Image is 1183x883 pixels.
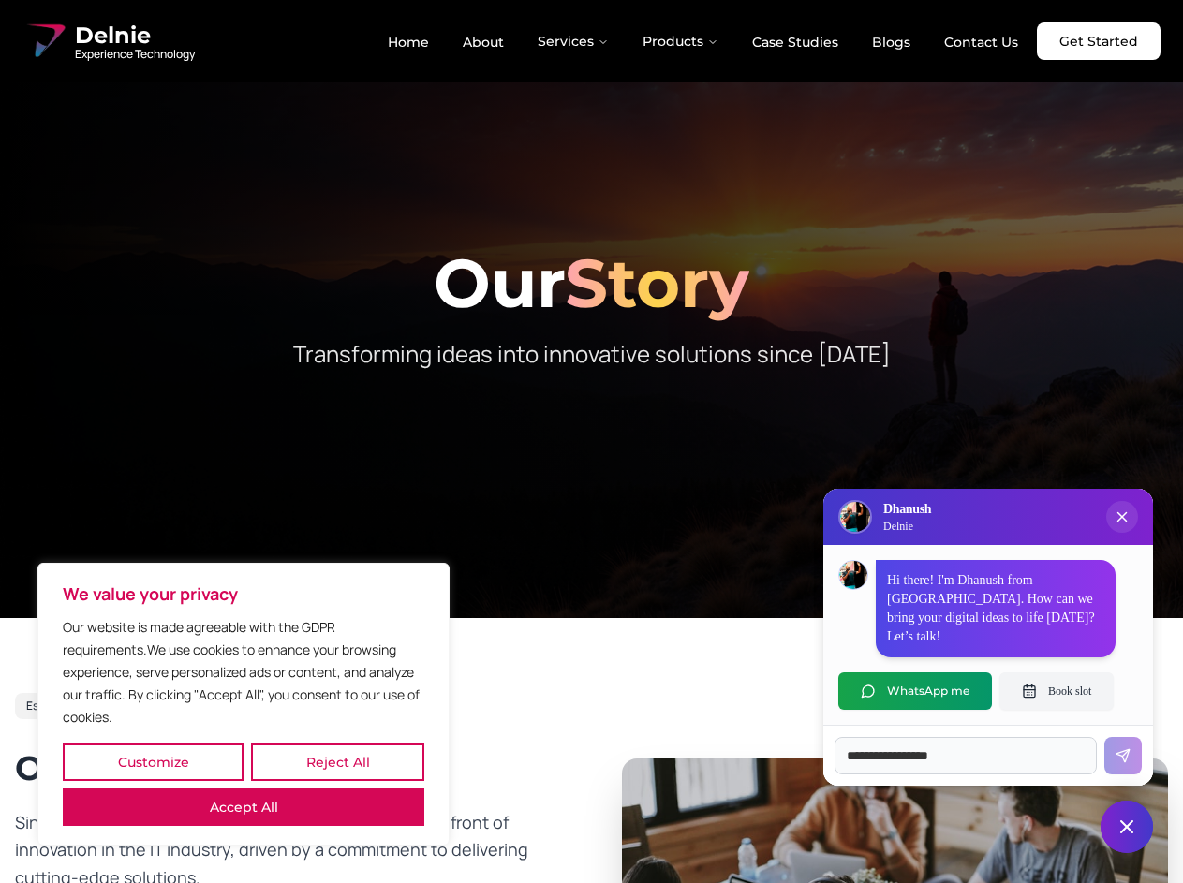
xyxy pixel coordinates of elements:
p: Delnie [883,519,931,534]
nav: Main [373,22,1033,60]
button: Close chat popup [1106,501,1138,533]
a: Contact Us [929,26,1033,58]
a: Home [373,26,444,58]
img: Dhanush [839,561,867,589]
p: Hi there! I'm Dhanush from [GEOGRAPHIC_DATA]. How can we bring your digital ideas to life [DATE]?... [887,571,1104,646]
h1: Our [15,249,1168,316]
p: Transforming ideas into innovative solutions since [DATE] [232,339,952,369]
button: Close chat [1101,801,1153,853]
p: We value your privacy [63,582,424,605]
p: Our website is made agreeable with the GDPR requirements.We use cookies to enhance your browsing ... [63,616,424,728]
span: Delnie [75,21,195,51]
h3: Dhanush [883,500,931,519]
a: About [448,26,519,58]
span: Experience Technology [75,47,195,62]
a: Case Studies [737,26,853,58]
button: Products [628,22,733,60]
span: Est. 2017 [26,699,72,714]
button: Reject All [251,743,424,781]
img: Delnie Logo [22,19,67,64]
a: Get Started [1037,22,1161,60]
button: Customize [63,743,244,781]
button: Book slot [999,672,1114,710]
h2: Our Journey [15,749,562,787]
a: Delnie Logo Full [22,19,195,64]
button: WhatsApp me [838,672,992,710]
button: Services [523,22,624,60]
button: Accept All [63,788,424,826]
a: Blogs [857,26,925,58]
img: Delnie Logo [840,502,870,532]
span: Story [565,242,749,324]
